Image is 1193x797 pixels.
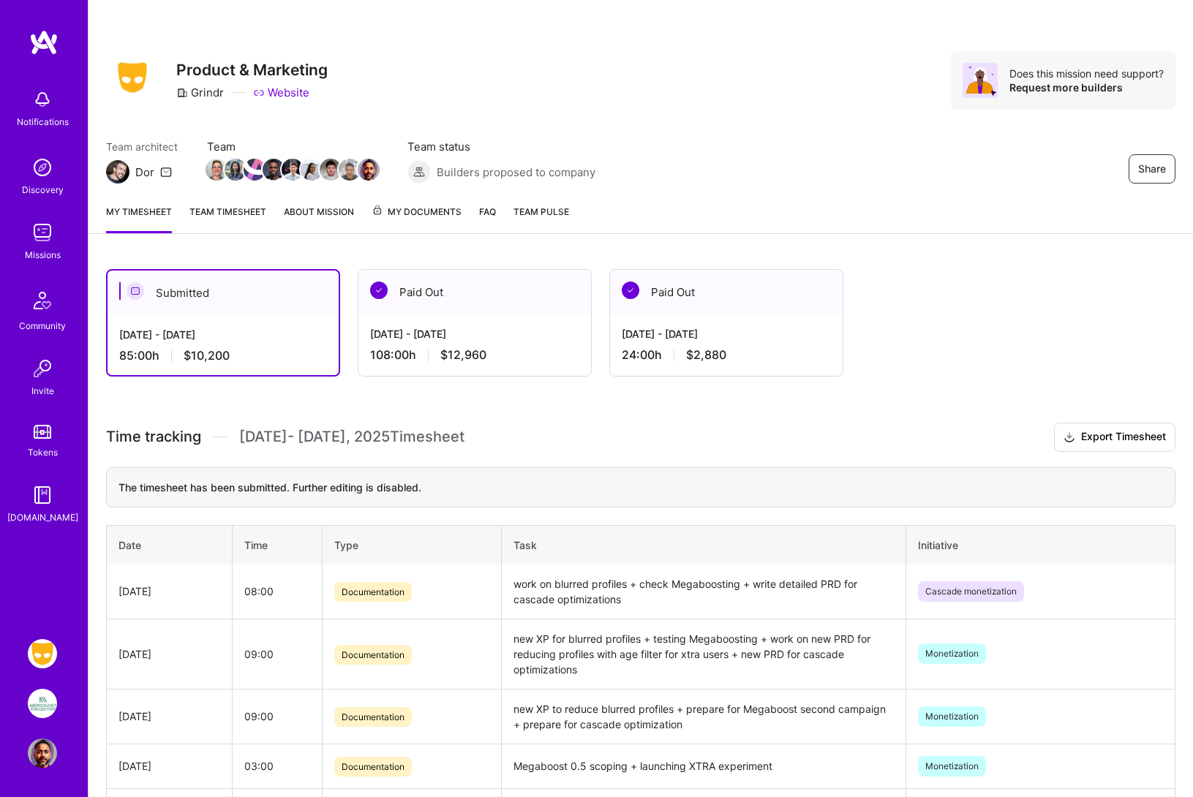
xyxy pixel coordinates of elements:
[28,85,57,114] img: bell
[479,204,496,233] a: FAQ
[24,639,61,668] a: Grindr: Product & Marketing
[118,758,220,774] div: [DATE]
[135,165,154,180] div: Dor
[118,583,220,599] div: [DATE]
[226,157,245,182] a: Team Member Avatar
[502,619,906,689] td: new XP for blurred profiles + testing Megaboosting + work on new PRD for reducing profiles with a...
[407,160,431,184] img: Builders proposed to company
[263,159,285,181] img: Team Member Avatar
[29,29,59,56] img: logo
[1009,67,1164,80] div: Does this mission need support?
[108,271,339,315] div: Submitted
[301,159,323,181] img: Team Member Avatar
[176,61,328,79] h3: Product & Marketing
[28,480,57,510] img: guide book
[107,525,233,564] th: Date
[28,153,57,182] img: discovery
[963,63,998,98] img: Avatar
[245,157,264,182] a: Team Member Avatar
[22,182,64,197] div: Discovery
[370,282,388,299] img: Paid Out
[28,739,57,768] img: User Avatar
[19,318,66,333] div: Community
[34,425,51,439] img: tokens
[358,159,380,181] img: Team Member Avatar
[1138,162,1166,176] span: Share
[253,85,309,100] a: Website
[176,85,224,100] div: Grindr
[184,348,230,363] span: $10,200
[264,157,283,182] a: Team Member Avatar
[282,159,304,181] img: Team Member Avatar
[334,582,412,602] span: Documentation
[232,619,322,689] td: 09:00
[407,139,595,154] span: Team status
[918,643,986,664] span: Monetization
[28,445,58,460] div: Tokens
[206,159,227,181] img: Team Member Avatar
[918,581,1024,602] span: Cascade monetization
[106,139,178,154] span: Team architect
[24,739,61,768] a: User Avatar
[283,157,302,182] a: Team Member Avatar
[513,204,569,233] a: Team Pulse
[1009,80,1164,94] div: Request more builders
[118,646,220,662] div: [DATE]
[372,204,462,233] a: My Documents
[28,689,57,718] img: We Are The Merchants: Founding Product Manager, Merchant Collective
[244,159,266,181] img: Team Member Avatar
[225,159,246,181] img: Team Member Avatar
[320,159,342,181] img: Team Member Avatar
[622,326,831,341] div: [DATE] - [DATE]
[437,165,595,180] span: Builders proposed to company
[610,270,843,314] div: Paid Out
[502,564,906,619] td: work on blurred profiles + check Megaboosting + write detailed PRD for cascade optimizations
[239,428,464,446] span: [DATE] - [DATE] , 2025 Timesheet
[1064,430,1075,445] i: icon Download
[918,706,986,727] span: Monetization
[232,744,322,788] td: 03:00
[334,757,412,777] span: Documentation
[28,218,57,247] img: teamwork
[918,756,986,777] span: Monetization
[28,639,57,668] img: Grindr: Product & Marketing
[25,247,61,262] div: Missions
[339,159,361,181] img: Team Member Avatar
[127,282,144,300] img: Submitted
[513,206,569,217] span: Team Pulse
[358,270,591,314] div: Paid Out
[25,283,60,318] img: Community
[1129,154,1175,184] button: Share
[370,347,579,363] div: 108:00 h
[207,139,378,154] span: Team
[622,347,831,363] div: 24:00 h
[321,157,340,182] a: Team Member Avatar
[232,525,322,564] th: Time
[302,157,321,182] a: Team Member Avatar
[340,157,359,182] a: Team Member Avatar
[1054,423,1175,452] button: Export Timesheet
[334,645,412,665] span: Documentation
[502,744,906,788] td: Megaboost 0.5 scoping + launching XTRA experiment
[322,525,502,564] th: Type
[359,157,378,182] a: Team Member Avatar
[118,709,220,724] div: [DATE]
[502,689,906,744] td: new XP to reduce blurred profiles + prepare for Megaboost second campaign + prepare for cascade o...
[119,348,327,363] div: 85:00 h
[686,347,726,363] span: $2,880
[440,347,486,363] span: $12,960
[284,204,354,233] a: About Mission
[31,383,54,398] div: Invite
[7,510,78,525] div: [DOMAIN_NAME]
[28,354,57,383] img: Invite
[372,204,462,220] span: My Documents
[119,327,327,342] div: [DATE] - [DATE]
[106,467,1175,507] div: The timesheet has been submitted. Further editing is disabled.
[106,204,172,233] a: My timesheet
[189,204,266,233] a: Team timesheet
[106,160,129,184] img: Team Architect
[17,114,69,129] div: Notifications
[906,525,1175,564] th: Initiative
[502,525,906,564] th: Task
[232,689,322,744] td: 09:00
